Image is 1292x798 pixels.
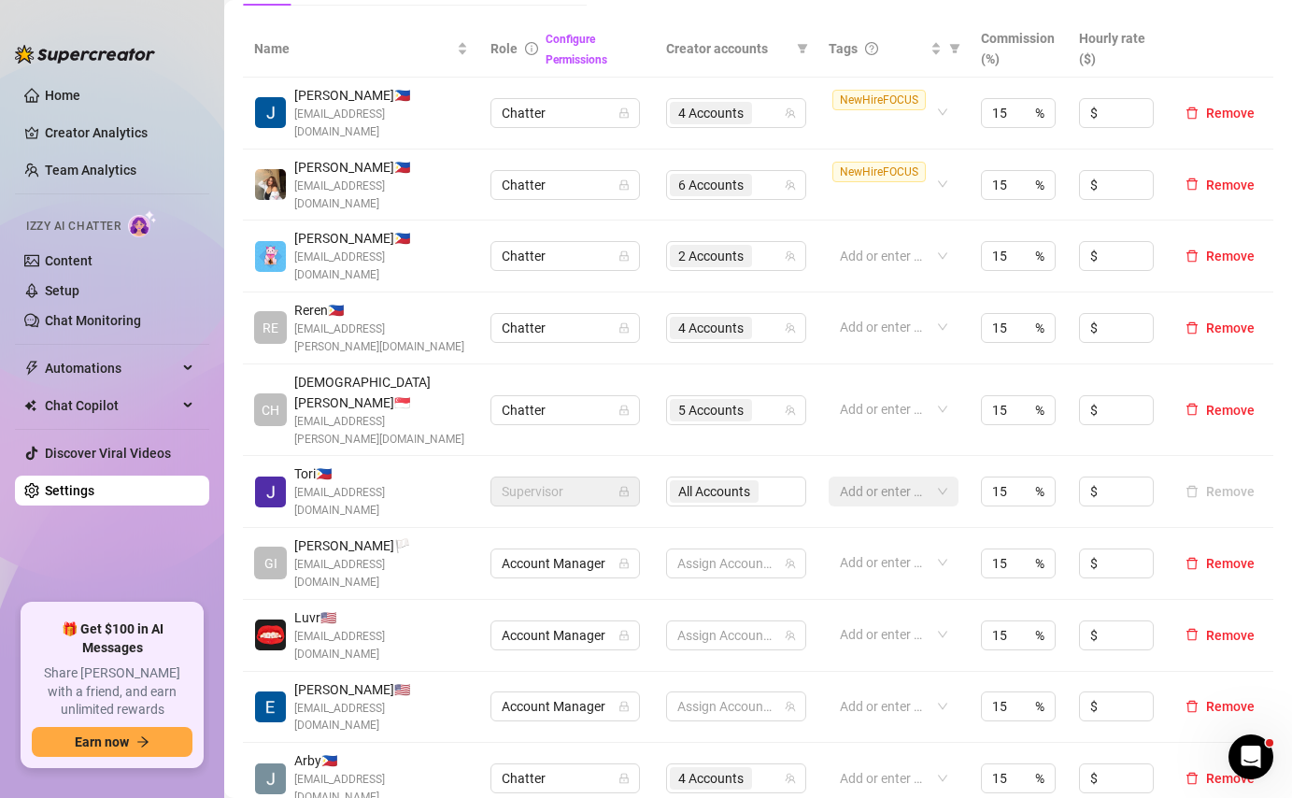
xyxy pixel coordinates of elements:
[294,106,468,141] span: [EMAIL_ADDRESS][DOMAIN_NAME]
[294,607,468,628] span: Luvr 🇺🇸
[294,484,468,520] span: [EMAIL_ADDRESS][DOMAIN_NAME]
[1178,695,1262,718] button: Remove
[45,446,171,461] a: Discover Viral Videos
[618,630,630,641] span: lock
[136,735,149,748] span: arrow-right
[502,621,629,649] span: Account Manager
[670,767,752,790] span: 4 Accounts
[797,43,808,54] span: filter
[1186,321,1199,335] span: delete
[945,35,964,63] span: filter
[1186,249,1199,263] span: delete
[1178,174,1262,196] button: Remove
[255,241,286,272] img: yen mejica
[294,628,468,663] span: [EMAIL_ADDRESS][DOMAIN_NAME]
[793,35,812,63] span: filter
[678,400,744,420] span: 5 Accounts
[255,620,286,650] img: Luvr
[678,175,744,195] span: 6 Accounts
[1206,556,1255,571] span: Remove
[502,692,629,720] span: Account Manager
[502,764,629,792] span: Chatter
[294,413,468,449] span: [EMAIL_ADDRESS][PERSON_NAME][DOMAIN_NAME]
[785,558,796,569] span: team
[970,21,1069,78] th: Commission (%)
[45,391,177,420] span: Chat Copilot
[865,42,878,55] span: question-circle
[502,99,629,127] span: Chatter
[255,763,286,794] img: Arby
[255,691,286,722] img: Evan L
[618,701,630,712] span: lock
[264,553,277,574] span: GI
[678,246,744,266] span: 2 Accounts
[294,679,468,700] span: [PERSON_NAME] 🇺🇸
[1206,249,1255,264] span: Remove
[785,250,796,262] span: team
[490,41,518,56] span: Role
[832,162,926,182] span: NewHireFOCUS
[618,773,630,784] span: lock
[254,38,453,59] span: Name
[832,90,926,110] span: NewHireFOCUS
[45,483,94,498] a: Settings
[45,253,92,268] a: Content
[32,664,192,720] span: Share [PERSON_NAME] with a friend, and earn unlimited rewards
[294,463,468,484] span: Tori 🇵🇭
[294,321,468,356] span: [EMAIL_ADDRESS][PERSON_NAME][DOMAIN_NAME]
[618,179,630,191] span: lock
[502,314,629,342] span: Chatter
[1206,178,1255,192] span: Remove
[525,42,538,55] span: info-circle
[294,249,468,284] span: [EMAIL_ADDRESS][DOMAIN_NAME]
[45,313,141,328] a: Chat Monitoring
[618,107,630,119] span: lock
[1178,552,1262,575] button: Remove
[666,38,789,59] span: Creator accounts
[1186,557,1199,570] span: delete
[1186,772,1199,785] span: delete
[785,322,796,334] span: team
[678,768,744,789] span: 4 Accounts
[1186,178,1199,191] span: delete
[1178,624,1262,647] button: Remove
[1206,403,1255,418] span: Remove
[949,43,960,54] span: filter
[1228,734,1273,779] iframe: Intercom live chat
[1206,321,1255,335] span: Remove
[1178,102,1262,124] button: Remove
[829,38,858,59] span: Tags
[1186,107,1199,120] span: delete
[618,322,630,334] span: lock
[15,45,155,64] img: logo-BBDzfeDw.svg
[1206,628,1255,643] span: Remove
[1178,767,1262,790] button: Remove
[255,97,286,128] img: John Jacob Caneja
[785,630,796,641] span: team
[1186,700,1199,713] span: delete
[294,535,468,556] span: [PERSON_NAME] 🏳️
[263,318,278,338] span: RE
[618,486,630,497] span: lock
[502,171,629,199] span: Chatter
[785,405,796,416] span: team
[1206,699,1255,714] span: Remove
[678,318,744,338] span: 4 Accounts
[45,88,80,103] a: Home
[670,174,752,196] span: 6 Accounts
[128,210,157,237] img: AI Chatter
[502,549,629,577] span: Account Manager
[294,372,468,413] span: [DEMOGRAPHIC_DATA][PERSON_NAME] 🇸🇬
[618,250,630,262] span: lock
[670,245,752,267] span: 2 Accounts
[294,228,468,249] span: [PERSON_NAME] 🇵🇭
[502,242,629,270] span: Chatter
[294,300,468,321] span: Reren 🇵🇭
[1206,771,1255,786] span: Remove
[1178,317,1262,339] button: Remove
[785,179,796,191] span: team
[255,169,286,200] img: Dennise
[1178,480,1262,503] button: Remove
[1068,21,1167,78] th: Hourly rate ($)
[502,477,629,506] span: Supervisor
